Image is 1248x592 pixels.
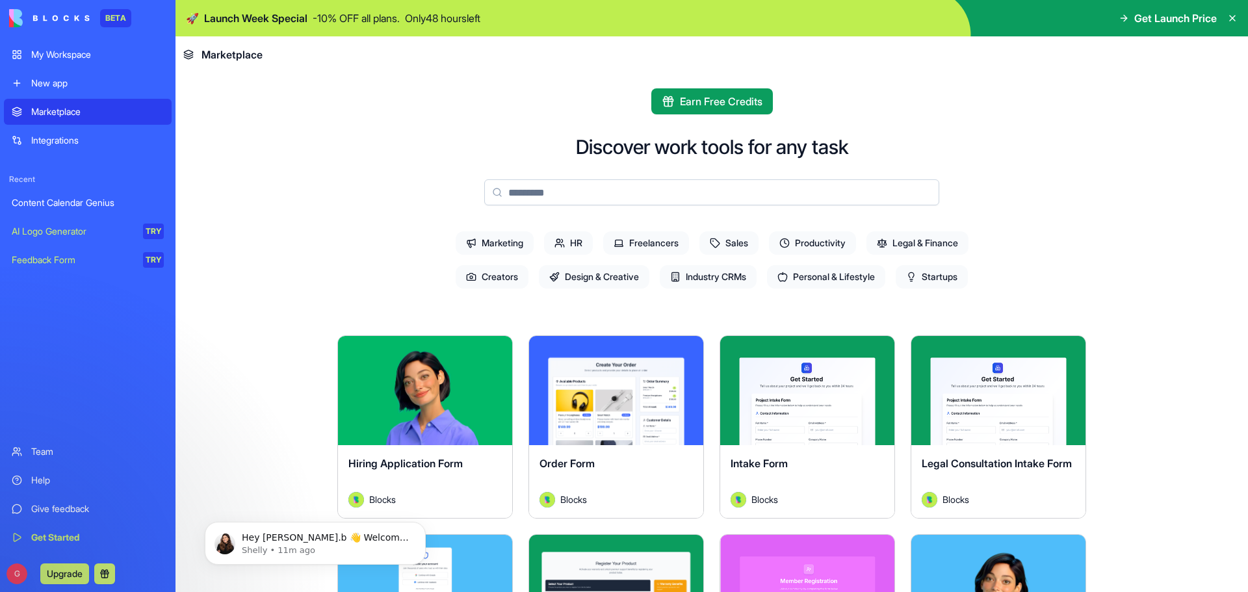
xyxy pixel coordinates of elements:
a: Hiring Application FormAvatarBlocks [337,335,513,519]
div: TRY [143,252,164,268]
div: Integrations [31,134,164,147]
a: Help [4,467,172,493]
span: Earn Free Credits [680,94,762,109]
h2: Discover work tools for any task [576,135,848,159]
div: Team [31,445,164,458]
span: Recent [4,174,172,185]
span: Blocks [942,493,969,506]
span: G [6,563,27,584]
span: Blocks [751,493,778,506]
div: Marketplace [31,105,164,118]
p: - 10 % OFF all plans. [313,10,400,26]
a: New app [4,70,172,96]
div: My Workspace [31,48,164,61]
span: Get Launch Price [1134,10,1217,26]
span: Hiring Application Form [348,457,463,470]
span: Blocks [560,493,587,506]
div: New app [31,77,164,90]
img: Avatar [539,492,555,508]
button: Upgrade [40,563,89,584]
span: Creators [456,265,528,289]
span: Marketing [456,231,534,255]
span: Launch Week Special [204,10,307,26]
a: Get Started [4,524,172,550]
span: Marketplace [201,47,263,62]
span: Industry CRMs [660,265,757,289]
div: Give feedback [31,502,164,515]
a: AI Logo GeneratorTRY [4,218,172,244]
span: Startups [896,265,968,289]
a: Marketplace [4,99,172,125]
a: Give feedback [4,496,172,522]
div: Get Started [31,531,164,544]
span: Blocks [369,493,396,506]
img: Avatar [731,492,746,508]
div: Content Calendar Genius [12,196,164,209]
a: Intake FormAvatarBlocks [720,335,895,519]
div: AI Logo Generator [12,225,134,238]
div: Feedback Form [12,253,134,266]
a: BETA [9,9,131,27]
span: Intake Form [731,457,788,470]
a: Integrations [4,127,172,153]
div: BETA [100,9,131,27]
iframe: Intercom notifications message [185,495,445,586]
p: Only 48 hours left [405,10,480,26]
a: Order FormAvatarBlocks [528,335,704,519]
img: Avatar [348,492,364,508]
a: My Workspace [4,42,172,68]
span: Order Form [539,457,595,470]
a: Upgrade [40,567,89,580]
span: Legal & Finance [866,231,968,255]
img: logo [9,9,90,27]
a: Legal Consultation Intake FormAvatarBlocks [911,335,1086,519]
div: TRY [143,224,164,239]
button: Earn Free Credits [651,88,773,114]
img: Avatar [922,492,937,508]
span: Freelancers [603,231,689,255]
a: Team [4,439,172,465]
span: Design & Creative [539,265,649,289]
a: Content Calendar Genius [4,190,172,216]
span: 🚀 [186,10,199,26]
div: Help [31,474,164,487]
span: Sales [699,231,759,255]
span: Productivity [769,231,856,255]
a: Feedback FormTRY [4,247,172,273]
span: Personal & Lifestyle [767,265,885,289]
span: Legal Consultation Intake Form [922,457,1072,470]
span: HR [544,231,593,255]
